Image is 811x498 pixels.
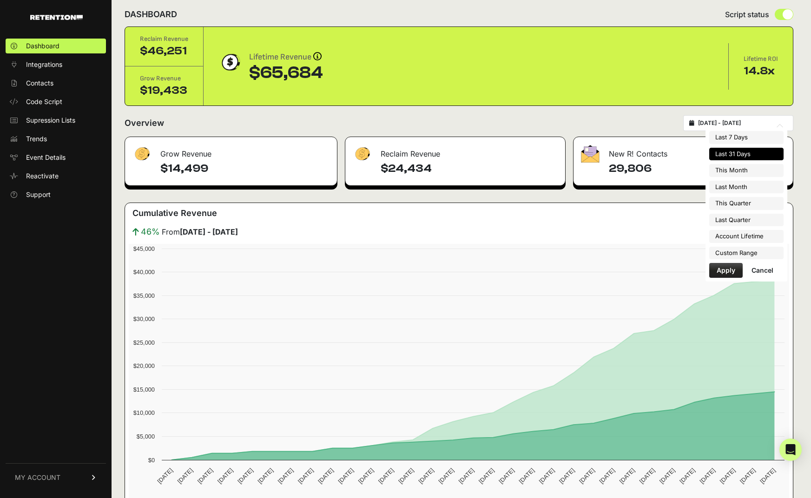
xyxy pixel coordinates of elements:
[277,467,295,485] text: [DATE]
[15,473,60,482] span: MY ACCOUNT
[558,467,576,485] text: [DATE]
[738,467,757,485] text: [DATE]
[709,164,784,177] li: This Month
[141,225,160,238] span: 46%
[618,467,636,485] text: [DATE]
[133,245,155,252] text: $45,000
[353,145,371,163] img: fa-dollar-13500eef13a19c4ab2b9ed9ad552e47b0d9fc28b02b83b90ba0e00f96d6372e9.png
[132,145,151,163] img: fa-dollar-13500eef13a19c4ab2b9ed9ad552e47b0d9fc28b02b83b90ba0e00f96d6372e9.png
[176,467,194,485] text: [DATE]
[709,214,784,227] li: Last Quarter
[678,467,696,485] text: [DATE]
[6,169,106,183] a: Reactivate
[133,269,155,275] text: $40,000
[725,9,769,20] span: Script status
[137,433,155,440] text: $5,000
[345,137,566,165] div: Reclaim Revenue
[180,227,238,236] strong: [DATE] - [DATE]
[699,467,717,485] text: [DATE]
[477,467,495,485] text: [DATE]
[133,292,155,299] text: $35,000
[578,467,596,485] text: [DATE]
[709,263,743,278] button: Apply
[437,467,455,485] text: [DATE]
[744,54,778,64] div: Lifetime ROI
[538,467,556,485] text: [DATE]
[26,116,75,125] span: Supression Lists
[125,8,177,21] h2: DASHBOARD
[574,137,793,165] div: New R! Contacts
[26,153,66,162] span: Event Details
[417,467,435,485] text: [DATE]
[218,51,242,74] img: dollar-coin-05c43ed7efb7bc0c12610022525b4bbbb207c7efeef5aecc26f025e68dcafac9.png
[30,15,83,20] img: Retention.com
[249,64,323,82] div: $65,684
[581,145,600,163] img: fa-envelope-19ae18322b30453b285274b1b8af3d052b27d846a4fbe8435d1a52b978f639a2.png
[133,339,155,346] text: $25,000
[457,467,475,485] text: [DATE]
[140,74,188,83] div: Grow Revenue
[132,207,217,220] h3: Cumulative Revenue
[497,467,515,485] text: [DATE]
[709,131,784,144] li: Last 7 Days
[156,467,174,485] text: [DATE]
[160,161,330,176] h4: $14,499
[709,247,784,260] li: Custom Range
[133,386,155,393] text: $15,000
[6,94,106,109] a: Code Script
[316,467,335,485] text: [DATE]
[26,41,59,51] span: Dashboard
[26,79,53,88] span: Contacts
[133,315,155,322] text: $30,000
[357,467,375,485] text: [DATE]
[744,64,778,79] div: 14.8x
[140,44,188,59] div: $46,251
[658,467,676,485] text: [DATE]
[6,187,106,202] a: Support
[6,113,106,128] a: Supression Lists
[249,51,323,64] div: Lifetime Revenue
[140,34,188,44] div: Reclaim Revenue
[744,263,781,278] button: Cancel
[148,457,155,464] text: $0
[162,226,238,237] span: From
[598,467,616,485] text: [DATE]
[638,467,656,485] text: [DATE]
[133,409,155,416] text: $10,000
[125,117,164,130] h2: Overview
[381,161,558,176] h4: $24,434
[26,60,62,69] span: Integrations
[6,463,106,491] a: MY ACCOUNT
[216,467,234,485] text: [DATE]
[336,467,355,485] text: [DATE]
[125,137,337,165] div: Grow Revenue
[6,39,106,53] a: Dashboard
[709,197,784,210] li: This Quarter
[518,467,536,485] text: [DATE]
[6,150,106,165] a: Event Details
[6,57,106,72] a: Integrations
[6,131,106,146] a: Trends
[133,362,155,369] text: $20,000
[709,230,784,243] li: Account Lifetime
[257,467,275,485] text: [DATE]
[758,467,777,485] text: [DATE]
[779,439,802,461] div: Open Intercom Messenger
[26,190,51,199] span: Support
[196,467,214,485] text: [DATE]
[397,467,415,485] text: [DATE]
[609,161,785,176] h4: 29,806
[26,171,59,181] span: Reactivate
[6,76,106,91] a: Contacts
[26,97,62,106] span: Code Script
[719,467,737,485] text: [DATE]
[140,83,188,98] div: $19,433
[236,467,254,485] text: [DATE]
[297,467,315,485] text: [DATE]
[709,148,784,161] li: Last 31 Days
[26,134,47,144] span: Trends
[709,181,784,194] li: Last Month
[377,467,395,485] text: [DATE]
